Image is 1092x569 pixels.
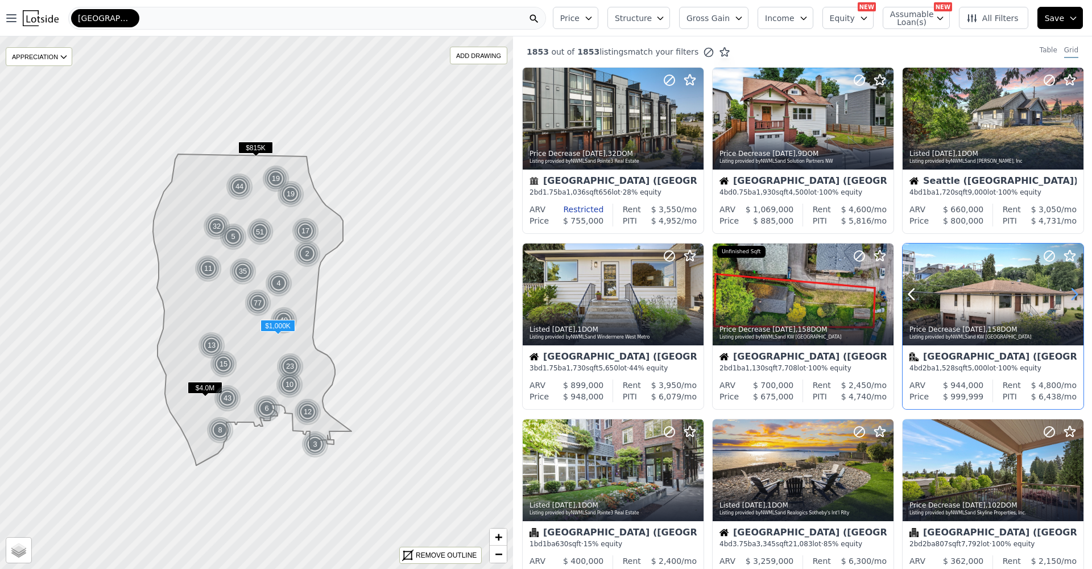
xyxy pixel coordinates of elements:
[270,307,298,334] img: g1.png
[637,215,697,226] div: /mo
[214,385,242,412] img: g1.png
[719,149,888,158] div: Price Decrease , 9 DOM
[276,353,304,380] img: g1.png
[1021,380,1077,391] div: /mo
[1017,391,1077,402] div: /mo
[772,150,796,158] time: 2025-08-23 23:04
[909,176,1077,188] div: Seattle ([GEOGRAPHIC_DATA])
[277,180,304,208] div: 19
[719,352,729,361] img: House
[490,546,507,563] a: Zoom out
[301,431,329,458] div: 3
[1031,381,1061,390] span: $ 4,800
[277,180,305,208] img: g1.png
[719,380,735,391] div: ARV
[1021,555,1077,567] div: /mo
[966,13,1019,24] span: All Filters
[719,176,729,185] img: House
[637,391,697,402] div: /mo
[651,216,681,225] span: $ 4,952
[265,270,292,297] div: 4
[563,392,603,401] span: $ 948,000
[679,7,748,29] button: Gross Gain
[78,13,133,24] span: [GEOGRAPHIC_DATA]
[1017,215,1077,226] div: /mo
[1003,391,1017,402] div: PITI
[1003,204,1021,215] div: Rent
[651,392,681,401] span: $ 6,079
[553,7,598,29] button: Price
[293,240,321,267] div: 2
[789,540,813,548] span: 21,083
[527,47,549,56] span: 1853
[902,243,1083,410] a: Price Decrease [DATE],158DOMListing provided byNWMLSand KW [GEOGRAPHIC_DATA]Multifamily[GEOGRAPHI...
[909,325,1078,334] div: Price Decrease , 158 DOM
[934,2,952,11] div: NEW
[238,142,273,154] span: $815K
[530,555,545,567] div: ARV
[552,501,576,509] time: 2025-08-23 20:25
[253,395,280,422] div: 6
[827,215,887,226] div: /mo
[530,188,697,197] div: 2 bd 1.75 ba sqft lot · 28% equity
[530,149,698,158] div: Price Decrease , 32 DOM
[902,67,1083,234] a: Listed [DATE],1DOMListing provided byNWMLSand [PERSON_NAME], IncHouseSeattle ([GEOGRAPHIC_DATA])4...
[607,7,670,29] button: Structure
[276,353,304,380] div: 23
[530,352,697,364] div: [GEOGRAPHIC_DATA] ([GEOGRAPHIC_DATA])
[909,510,1078,517] div: Listing provided by NWMLS and Skyline Properties, Inc.
[262,165,289,192] div: 19
[813,380,831,391] div: Rent
[909,204,925,215] div: ARV
[1021,204,1077,215] div: /mo
[909,149,1078,158] div: Listed , 1 DOM
[719,539,887,549] div: 4 bd 3.75 ba sqft lot · 85% equity
[772,325,796,333] time: 2025-08-23 20:27
[198,332,225,359] div: 13
[753,392,793,401] span: $ 675,000
[253,395,281,422] img: g1.png
[890,10,926,26] span: Assumable Loan(s)
[195,255,222,282] img: g1.png
[827,391,887,402] div: /mo
[206,417,234,444] img: g1.png
[243,288,273,318] img: g2.png
[651,556,681,566] span: $ 2,400
[276,371,304,398] img: g1.png
[651,205,681,214] span: $ 3,550
[641,204,697,215] div: /mo
[831,380,887,391] div: /mo
[301,431,329,458] img: g1.png
[746,364,765,372] span: 1,130
[530,176,539,185] img: Townhouse
[203,213,231,240] img: g1.png
[229,258,257,285] div: 35
[719,510,888,517] div: Listing provided by NWMLS and Realogics Sotheby's Int'l Rlty
[530,334,698,341] div: Listing provided by NWMLS and Windermere West Metro
[719,555,735,567] div: ARV
[214,385,241,412] div: 43
[909,380,925,391] div: ARV
[220,223,247,250] img: g1.png
[226,173,254,200] img: g1.png
[719,204,735,215] div: ARV
[1031,216,1061,225] span: $ 4,731
[530,391,549,402] div: Price
[246,217,275,246] div: 51
[623,555,641,567] div: Rent
[195,255,222,282] div: 11
[545,204,603,215] div: Restricted
[1003,555,1021,567] div: Rent
[243,288,272,318] div: 77
[712,67,893,234] a: Price Decrease [DATE],9DOMListing provided byNWMLSand Solution Partners NWHouse[GEOGRAPHIC_DATA] ...
[513,46,730,58] div: out of listings
[292,217,319,245] div: 17
[628,46,699,57] span: match your filters
[831,555,887,567] div: /mo
[719,528,887,539] div: [GEOGRAPHIC_DATA] ([GEOGRAPHIC_DATA])
[719,215,739,226] div: Price
[719,364,887,373] div: 2 bd 1 ba sqft lot · 100% equity
[450,47,507,64] div: ADD DRAWING
[753,381,793,390] span: $ 700,000
[719,334,888,341] div: Listing provided by NWMLS and KW [GEOGRAPHIC_DATA]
